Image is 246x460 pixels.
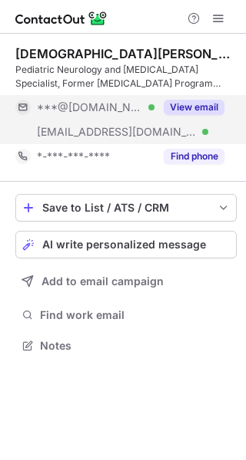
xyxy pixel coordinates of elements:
[15,9,108,28] img: ContactOut v5.3.10
[15,335,237,356] button: Notes
[15,194,237,222] button: save-profile-one-click
[37,125,197,139] span: [EMAIL_ADDRESS][DOMAIN_NAME]
[42,202,210,214] div: Save to List / ATS / CRM
[15,304,237,326] button: Find work email
[42,275,164,287] span: Add to email campaign
[15,63,237,90] div: Pediatric Neurology and [MEDICAL_DATA] Specialist, Former [MEDICAL_DATA] Program Director; Former...
[15,46,237,61] div: [DEMOGRAPHIC_DATA][PERSON_NAME]
[42,238,206,251] span: AI write personalized message
[40,308,231,322] span: Find work email
[37,100,143,114] span: ***@[DOMAIN_NAME]
[164,100,224,115] button: Reveal Button
[164,149,224,164] button: Reveal Button
[40,339,231,353] span: Notes
[15,231,237,258] button: AI write personalized message
[15,268,237,295] button: Add to email campaign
